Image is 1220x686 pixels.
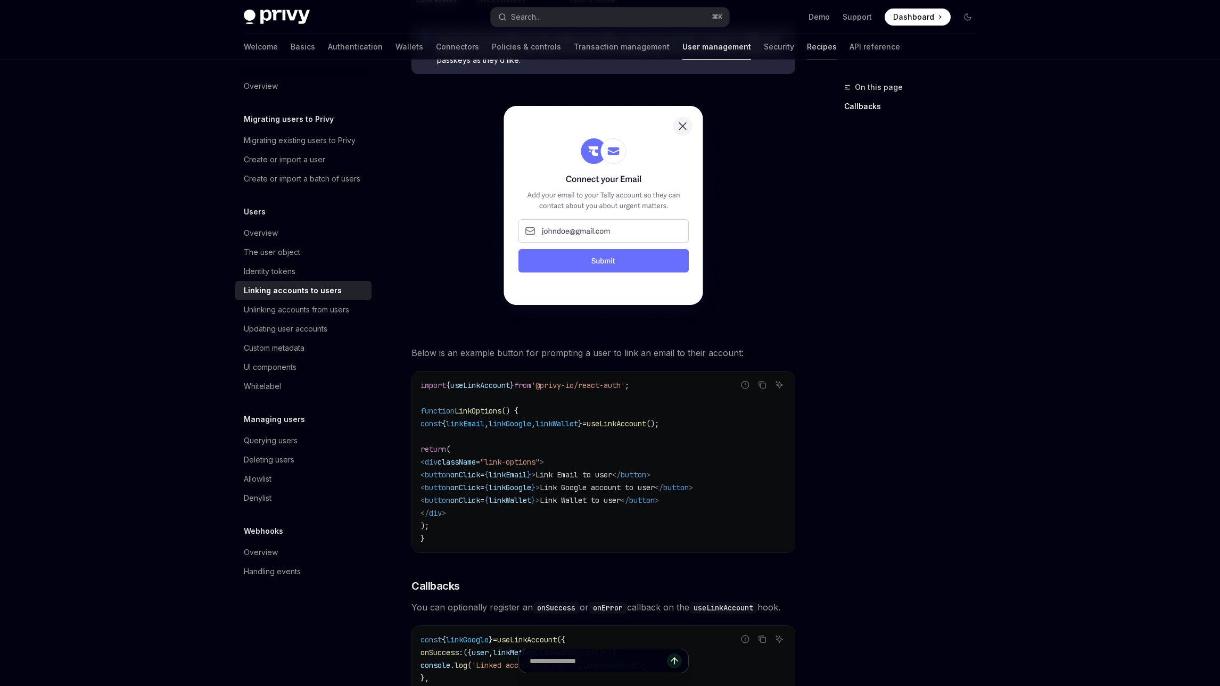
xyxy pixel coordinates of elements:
[489,495,531,505] span: linkWallet
[436,34,479,60] a: Connectors
[425,470,450,480] span: button
[587,419,646,428] span: useLinkAccount
[425,483,450,492] span: button
[235,281,372,300] a: Linking accounts to users
[235,358,372,377] a: UI components
[535,419,578,428] span: linkWallet
[484,495,489,505] span: {
[484,483,489,492] span: {
[411,600,795,615] span: You can optionally register an or callback on the hook.
[455,406,501,416] span: LinkOptions
[421,406,455,416] span: function
[235,338,372,358] a: Custom metadata
[535,483,540,492] span: >
[235,450,372,469] a: Deleting users
[235,243,372,262] a: The user object
[446,381,450,390] span: {
[425,457,438,467] span: div
[244,473,271,485] div: Allowlist
[682,34,751,60] a: User management
[531,470,535,480] span: >
[535,470,612,480] span: Link Email to user
[484,470,489,480] span: {
[244,172,360,185] div: Create or import a batch of users
[574,34,670,60] a: Transaction management
[235,262,372,281] a: Identity tokens
[764,34,794,60] a: Security
[244,434,298,447] div: Querying users
[244,323,327,335] div: Updating user accounts
[625,381,629,390] span: ;
[850,34,900,60] a: API reference
[621,470,646,480] span: button
[442,419,446,428] span: {
[480,483,484,492] span: =
[533,602,580,614] code: onSuccess
[244,205,266,218] h5: Users
[235,169,372,188] a: Create or import a batch of users
[421,470,425,480] span: <
[612,470,621,480] span: </
[244,525,283,538] h5: Webhooks
[855,81,903,94] span: On this page
[244,134,356,147] div: Migrating existing users to Privy
[663,483,689,492] span: button
[291,34,315,60] a: Basics
[738,378,752,392] button: Report incorrect code
[244,34,278,60] a: Welcome
[893,12,934,22] span: Dashboard
[244,565,301,578] div: Handling events
[244,153,325,166] div: Create or import a user
[531,495,535,505] span: }
[235,562,372,581] a: Handling events
[772,378,786,392] button: Ask AI
[497,635,557,644] span: useLinkAccount
[235,150,372,169] a: Create or import a user
[421,483,425,492] span: <
[621,495,629,505] span: </
[667,654,682,668] button: Send message
[531,381,625,390] span: '@privy-io/react-auth'
[244,227,278,239] div: Overview
[510,381,514,390] span: }
[540,483,655,492] span: Link Google account to user
[235,543,372,562] a: Overview
[235,431,372,450] a: Querying users
[450,470,480,480] span: onClick
[484,419,489,428] span: ,
[582,419,587,428] span: =
[244,453,294,466] div: Deleting users
[425,495,450,505] span: button
[959,9,976,26] button: Toggle dark mode
[244,342,304,354] div: Custom metadata
[527,470,531,480] span: }
[235,224,372,243] a: Overview
[589,602,627,614] code: onError
[235,469,372,489] a: Allowlist
[557,635,565,644] span: ({
[450,483,480,492] span: onClick
[411,345,795,360] span: Below is an example button for prompting a user to link an email to their account:
[531,419,535,428] span: ,
[772,632,786,646] button: Ask AI
[235,489,372,508] a: Denylist
[578,419,582,428] span: }
[244,303,349,316] div: Unlinking accounts from users
[411,578,460,593] span: Callbacks
[492,34,561,60] a: Policies & controls
[235,300,372,319] a: Unlinking accounts from users
[491,7,729,27] button: Open search
[244,492,271,505] div: Denylist
[244,80,278,93] div: Overview
[489,419,531,428] span: linkGoogle
[446,635,489,644] span: linkGoogle
[755,632,769,646] button: Copy the contents from the code block
[235,131,372,150] a: Migrating existing users to Privy
[489,483,531,492] span: linkGoogle
[421,635,442,644] span: const
[531,483,535,492] span: }
[629,495,655,505] span: button
[421,381,446,390] span: import
[421,534,425,543] span: }
[244,10,310,24] img: dark logo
